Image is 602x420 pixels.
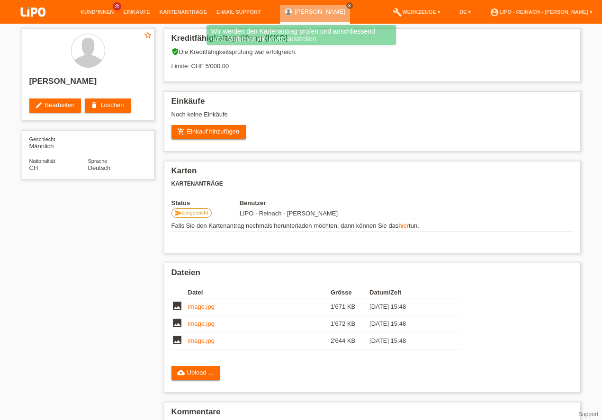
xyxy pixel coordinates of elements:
i: image [171,300,183,312]
div: Noch keine Einkäufe [171,111,573,125]
span: 36 [113,2,121,10]
a: buildWerkzeuge ▾ [388,9,445,15]
td: [DATE] 15:48 [369,298,447,315]
i: image [171,317,183,329]
i: close [347,3,352,8]
span: 04.10.2025 [240,210,338,217]
th: Datei [188,287,331,298]
th: Datum/Zeit [369,287,447,298]
span: Nationalität [29,158,55,164]
a: hier [398,222,409,229]
a: image.jpg [188,337,215,344]
a: close [346,2,353,9]
td: Falls Sie den Kartenantrag nochmals herunterladen möchten, dann können Sie das tun. [171,220,573,232]
th: Grösse [331,287,369,298]
i: build [393,8,402,17]
td: 1'671 KB [331,298,369,315]
i: account_circle [490,8,499,17]
div: Die Kreditfähigkeitsprüfung war erfolgreich. Limite: CHF 5'000.00 [171,48,573,77]
a: Kartenanträge [155,9,212,15]
a: Kund*innen [76,9,118,15]
a: editBearbeiten [29,98,81,113]
a: E-Mail Support [212,9,266,15]
a: Einkäufe [118,9,154,15]
i: verified_user [171,48,179,55]
i: add_shopping_cart [177,128,185,135]
a: image.jpg [188,320,215,327]
a: account_circleLIPO - Reinach - [PERSON_NAME] ▾ [485,9,597,15]
i: image [171,334,183,346]
h2: [PERSON_NAME] [29,77,147,91]
a: cloud_uploadUpload ... [171,366,220,380]
i: delete [90,101,98,109]
th: Benutzer [240,199,400,206]
td: 1'672 KB [331,315,369,332]
th: Status [171,199,240,206]
a: [PERSON_NAME] [295,8,345,15]
a: add_shopping_cartEinkauf hinzufügen [171,125,246,139]
h3: Kartenanträge [171,180,573,188]
td: [DATE] 15:48 [369,332,447,349]
a: image.jpg [188,303,215,310]
a: deleteLöschen [85,98,130,113]
h2: Einkäufe [171,97,573,111]
i: send [175,209,182,217]
h2: Karten [171,166,573,180]
td: 2'644 KB [331,332,369,349]
a: LIPO pay [9,19,57,27]
a: DE ▾ [455,9,476,15]
span: Sprache [88,158,108,164]
span: Schweiz [29,164,38,171]
div: Wir werden den Kartenantrag prüfen und anschliessend unter Vorbehalt die Karte ausstellen. [207,25,396,45]
i: cloud_upload [177,369,185,376]
span: Eingereicht [182,210,208,215]
i: edit [35,101,43,109]
a: Support [578,411,598,418]
h2: Dateien [171,268,573,282]
div: Männlich [29,135,88,150]
span: Deutsch [88,164,111,171]
td: [DATE] 15:48 [369,315,447,332]
span: Geschlecht [29,136,55,142]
